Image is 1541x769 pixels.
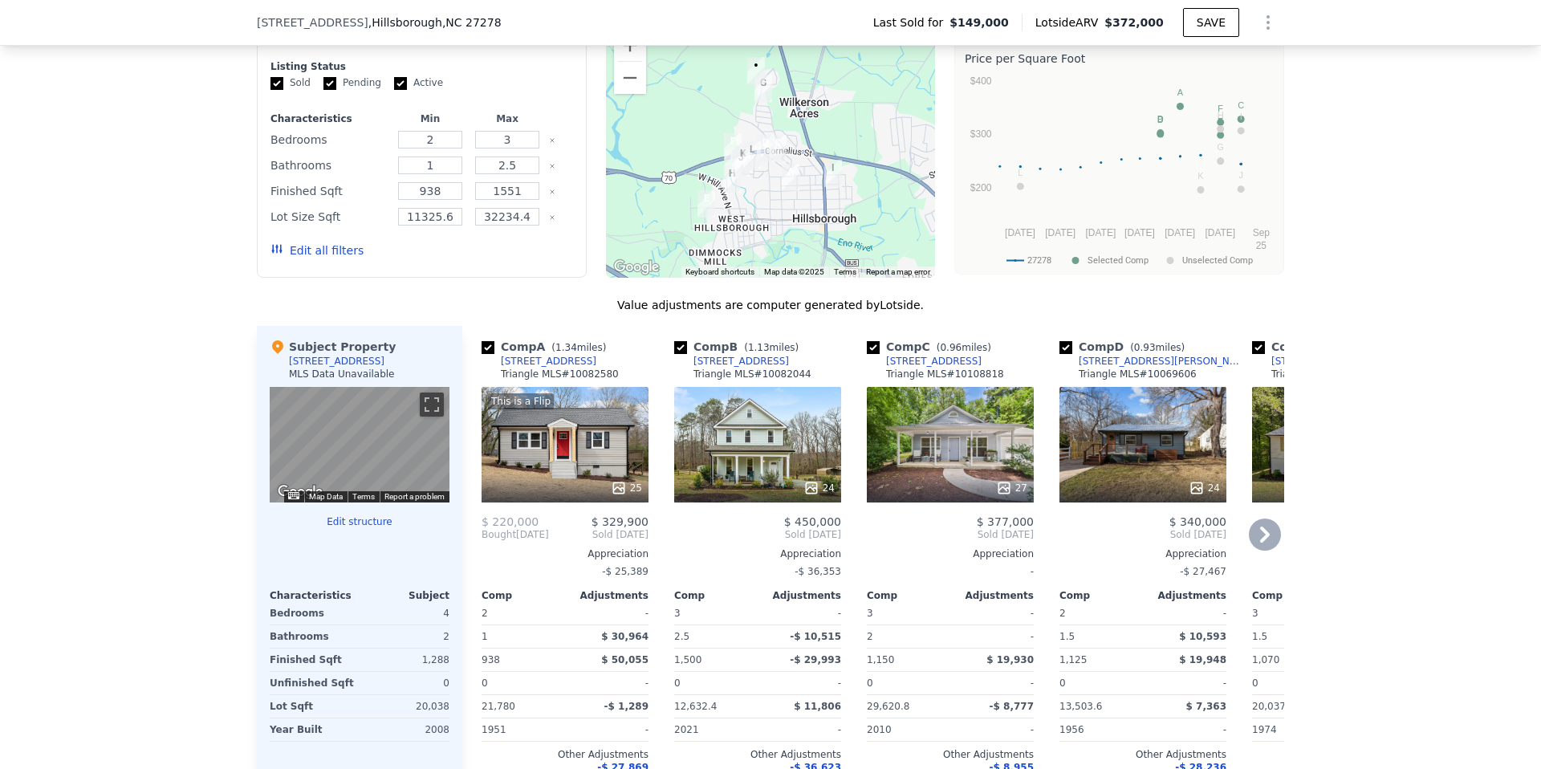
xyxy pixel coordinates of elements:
input: Pending [323,77,336,90]
text: $400 [970,75,992,87]
label: Pending [323,76,381,90]
span: Last Sold for [873,14,950,31]
div: Comp C [867,339,998,355]
div: Modify Comp Filters [270,31,573,60]
text: E [1218,116,1223,126]
text: Unselected Comp [1182,255,1253,266]
span: 1,150 [867,654,894,665]
span: $ 19,948 [1179,654,1226,665]
div: 565 N Nash St [757,135,775,162]
a: [STREET_ADDRESS][PERSON_NAME] [1252,355,1438,368]
text: [DATE] [1124,227,1155,238]
span: 12,632.4 [674,701,717,712]
span: 0 [867,677,873,689]
span: 13,503.6 [1059,701,1102,712]
div: 24 [803,480,835,496]
div: Finished Sqft [270,180,388,202]
span: 0 [1252,677,1258,689]
a: Open this area in Google Maps (opens a new window) [274,482,327,502]
text: $300 [970,128,992,140]
div: 1.5 [1059,625,1140,648]
div: Comp A [482,339,612,355]
span: 20,037.6 [1252,701,1295,712]
span: -$ 10,515 [790,631,841,642]
text: [DATE] [1085,227,1116,238]
div: Triangle MLS # 10090855 [1271,368,1389,380]
div: MLS Data Unavailable [289,368,395,380]
div: 422 Revere Rd [769,135,787,162]
img: Google [274,482,327,502]
div: Finished Sqft [270,649,356,671]
span: Sold [DATE] [549,528,649,541]
div: [STREET_ADDRESS] [886,355,982,368]
text: C [1238,100,1244,110]
div: Triangle MLS # 10082580 [501,368,619,380]
text: [DATE] [1165,227,1195,238]
a: Report a map error [866,267,930,276]
span: -$ 1,289 [604,701,649,712]
svg: A chart. [965,70,1274,271]
div: 506 Terrell Rd [743,141,761,169]
div: - [953,602,1034,625]
div: 2.5 [674,625,754,648]
div: 609 Locust Rd [747,57,765,84]
button: Edit all filters [270,242,364,258]
div: Bathrooms [270,154,388,177]
span: -$ 29,993 [790,654,841,665]
span: $ 7,363 [1186,701,1226,712]
span: $149,000 [949,14,1009,31]
span: Sold [DATE] [867,528,1034,541]
div: Triangle MLS # 10069606 [1079,368,1197,380]
div: Bathrooms [270,625,356,648]
div: Map [270,387,449,502]
div: Adjustments [950,589,1034,602]
text: G [1217,142,1224,152]
span: Sold [DATE] [1059,528,1226,541]
span: 0 [1059,677,1066,689]
div: Lot Sqft [270,695,356,718]
div: - [1252,560,1419,583]
div: 416 Forrest St [732,149,750,177]
text: J [1238,170,1243,180]
div: Appreciation [482,547,649,560]
span: 938 [482,654,500,665]
button: Zoom out [614,62,646,94]
span: 3 [867,608,873,619]
span: -$ 27,467 [1180,566,1226,577]
div: 1974 [1252,718,1332,741]
span: -$ 36,353 [795,566,841,577]
div: - [568,718,649,741]
text: [DATE] [1045,227,1075,238]
span: 1.13 [748,342,770,353]
text: K [1197,171,1204,181]
text: L [1018,168,1023,177]
div: Other Adjustments [867,748,1034,761]
text: I [1240,112,1242,121]
span: 0.96 [940,342,962,353]
text: Selected Comp [1088,255,1149,266]
text: Sep [1253,227,1271,238]
div: 0 [363,672,449,694]
button: Keyboard shortcuts [685,267,754,278]
div: 25 [611,480,642,496]
div: - [1146,602,1226,625]
span: $ 450,000 [784,515,841,528]
div: Comp [674,589,758,602]
span: 2 [482,608,488,619]
div: This is a Flip [488,393,554,409]
div: Bedrooms [270,128,388,151]
div: Lot Size Sqft [270,205,388,228]
input: Sold [270,77,283,90]
a: [STREET_ADDRESS] [674,355,789,368]
div: 1956 [1059,718,1140,741]
div: - [867,560,1034,583]
span: $ 11,806 [794,701,841,712]
div: - [568,602,649,625]
span: $ 50,055 [601,654,649,665]
span: 2 [1059,608,1066,619]
div: 20,038 [363,695,449,718]
div: Other Adjustments [482,748,649,761]
div: Comp [867,589,950,602]
div: 2021 [674,718,754,741]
